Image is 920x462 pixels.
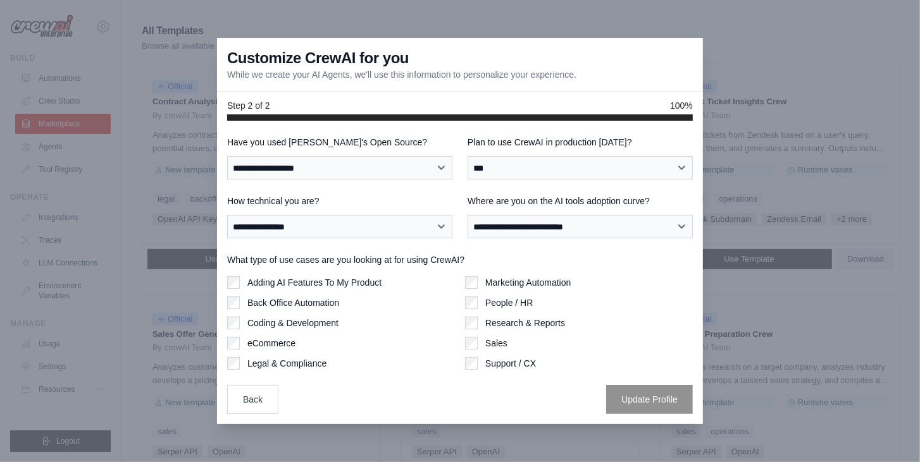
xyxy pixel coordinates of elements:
[247,337,295,350] label: eCommerce
[227,99,270,112] span: Step 2 of 2
[227,48,409,68] h3: Customize CrewAI for you
[468,195,693,207] label: Where are you on the AI tools adoption curve?
[468,136,693,149] label: Plan to use CrewAI in production [DATE]?
[485,276,571,289] label: Marketing Automation
[485,296,533,309] label: People / HR
[227,68,576,81] p: While we create your AI Agents, we'll use this information to personalize your experience.
[606,385,693,414] button: Update Profile
[247,276,382,289] label: Adding AI Features To My Product
[247,317,339,329] label: Coding & Development
[227,253,693,266] label: What type of use cases are you looking at for using CrewAI?
[227,136,452,149] label: Have you used [PERSON_NAME]'s Open Source?
[227,195,452,207] label: How technical you are?
[485,317,565,329] label: Research & Reports
[247,296,339,309] label: Back Office Automation
[670,99,693,112] span: 100%
[227,385,278,414] button: Back
[485,357,536,370] label: Support / CX
[485,337,507,350] label: Sales
[247,357,326,370] label: Legal & Compliance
